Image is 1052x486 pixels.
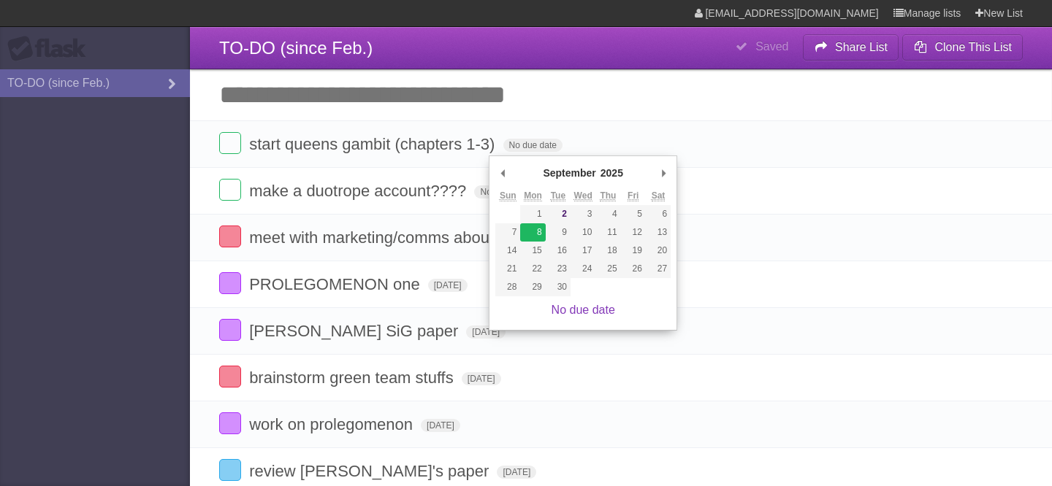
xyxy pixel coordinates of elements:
[249,322,462,340] span: [PERSON_NAME] SiG paper
[520,242,545,260] button: 15
[595,223,620,242] button: 11
[574,190,592,201] abbr: Wednesday
[474,185,533,198] span: No due date
[621,242,646,260] button: 19
[652,190,666,201] abbr: Saturday
[520,278,545,296] button: 29
[520,223,545,242] button: 8
[495,242,520,260] button: 14
[546,205,571,223] button: 2
[249,182,470,200] span: make a duotrope account????
[546,223,571,242] button: 9
[7,36,95,62] div: Flask
[219,412,241,434] label: Done
[520,205,545,223] button: 1
[803,34,899,61] button: Share List
[249,462,492,480] span: review [PERSON_NAME]'s paper
[524,190,542,201] abbr: Monday
[495,223,520,242] button: 7
[497,466,536,479] span: [DATE]
[621,260,646,278] button: 26
[835,41,888,53] b: Share List
[571,223,595,242] button: 10
[595,242,620,260] button: 18
[656,162,671,184] button: Next Month
[595,260,620,278] button: 25
[598,162,625,184] div: 2025
[621,205,646,223] button: 5
[219,179,241,201] label: Done
[219,366,241,387] label: Done
[646,205,671,223] button: 6
[249,135,498,153] span: start queens gambit (chapters 1-3)
[219,38,373,58] span: TO-DO (since Feb.)
[541,162,598,184] div: September
[902,34,1023,61] button: Clone This List
[595,205,620,223] button: 4
[462,372,501,385] span: [DATE]
[249,228,586,247] span: meet with marketing/comms about honors stuff
[249,415,416,433] span: work on prolegomenon
[495,162,510,184] button: Previous Month
[421,419,460,432] span: [DATE]
[520,260,545,278] button: 22
[495,260,520,278] button: 21
[219,319,241,341] label: Done
[571,242,595,260] button: 17
[552,304,615,316] a: No due date
[546,242,571,260] button: 16
[934,41,1012,53] b: Clone This List
[621,223,646,242] button: 12
[500,190,517,201] abbr: Sunday
[495,278,520,296] button: 28
[646,260,671,278] button: 27
[646,223,671,242] button: 13
[628,190,639,201] abbr: Friday
[571,205,595,223] button: 3
[646,242,671,260] button: 20
[546,278,571,296] button: 30
[551,190,565,201] abbr: Tuesday
[503,139,563,152] span: No due date
[249,275,424,293] span: PROLEGOMENON one
[219,459,241,481] label: Done
[219,272,241,294] label: Done
[466,325,506,339] span: [DATE]
[546,260,571,278] button: 23
[755,40,788,53] b: Saved
[219,132,241,154] label: Done
[249,369,457,387] span: brainstorm green team stuffs
[428,279,468,292] span: [DATE]
[600,190,616,201] abbr: Thursday
[571,260,595,278] button: 24
[219,225,241,247] label: Done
